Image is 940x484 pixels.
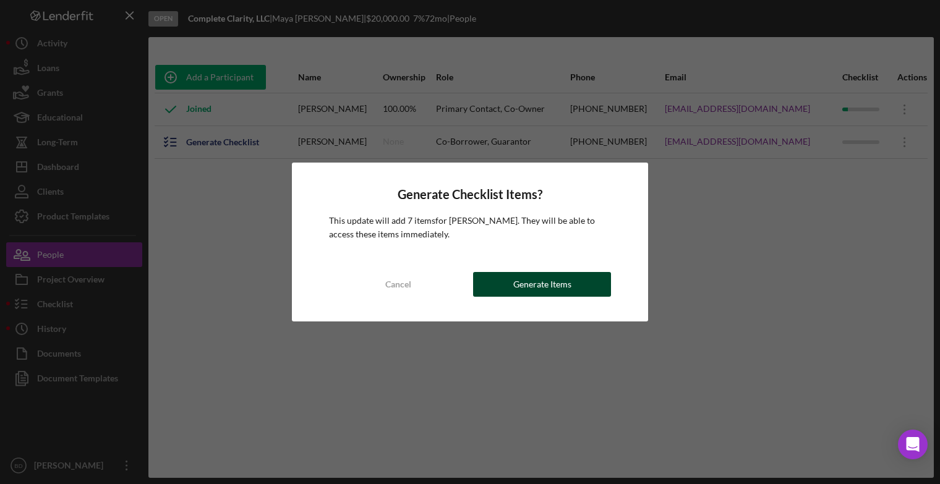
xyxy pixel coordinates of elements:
[385,272,411,297] div: Cancel
[898,430,928,459] div: Open Intercom Messenger
[329,187,611,202] h4: Generate Checklist Items?
[329,272,467,297] button: Cancel
[329,214,611,242] p: This update will add 7 items for [PERSON_NAME] . They will be able to access these items immediat...
[473,272,611,297] button: Generate Items
[513,272,571,297] div: Generate Items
